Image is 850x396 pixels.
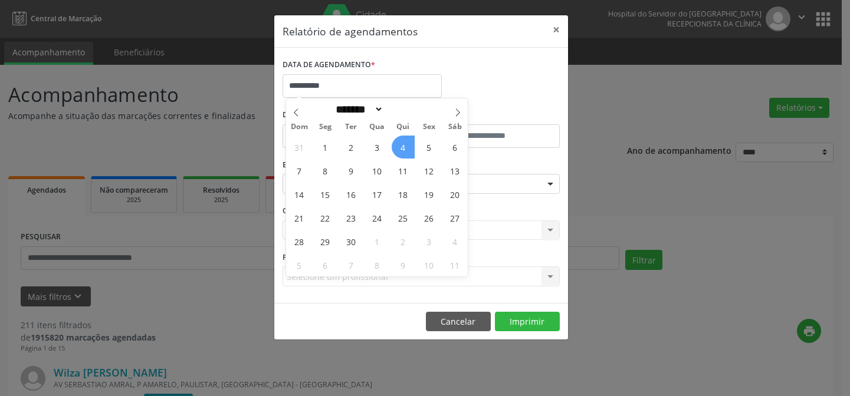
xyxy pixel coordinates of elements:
span: Outubro 1, 2025 [366,230,389,253]
span: Setembro 4, 2025 [392,136,415,159]
span: Sex [416,123,442,131]
span: Setembro 6, 2025 [443,136,466,159]
span: Setembro 20, 2025 [443,183,466,206]
span: Agosto 31, 2025 [288,136,311,159]
span: Setembro 15, 2025 [314,183,337,206]
label: CLÍNICA [283,202,316,220]
span: Setembro 18, 2025 [392,183,415,206]
span: Setembro 28, 2025 [288,230,311,253]
button: Cancelar [426,312,491,332]
span: Setembro 13, 2025 [443,159,466,182]
h5: Relatório de agendamentos [283,24,418,39]
span: Setembro 12, 2025 [417,159,440,182]
span: Outubro 6, 2025 [314,253,337,276]
label: ESPECIALIDADE [283,156,337,174]
span: Outubro 10, 2025 [417,253,440,276]
span: Outubro 7, 2025 [340,253,363,276]
span: Setembro 22, 2025 [314,206,337,229]
span: Setembro 5, 2025 [417,136,440,159]
span: Setembro 7, 2025 [288,159,311,182]
span: Outubro 3, 2025 [417,230,440,253]
span: Outubro 2, 2025 [392,230,415,253]
span: Setembro 17, 2025 [366,183,389,206]
span: Setembro 26, 2025 [417,206,440,229]
label: De [283,106,418,124]
span: Setembro 30, 2025 [340,230,363,253]
span: Setembro 23, 2025 [340,206,363,229]
span: Outubro 9, 2025 [392,253,415,276]
span: Setembro 14, 2025 [288,183,311,206]
span: Outubro 11, 2025 [443,253,466,276]
span: Ter [338,123,364,131]
span: Setembro 19, 2025 [417,183,440,206]
span: Outubro 8, 2025 [366,253,389,276]
span: Setembro 2, 2025 [340,136,363,159]
label: ATÉ [424,106,560,124]
span: Qua [364,123,390,131]
span: Outubro 4, 2025 [443,230,466,253]
span: Setembro 10, 2025 [366,159,389,182]
select: Month [332,103,383,115]
span: Setembro 3, 2025 [366,136,389,159]
label: DATA DE AGENDAMENTO [283,56,375,74]
input: Year [383,103,422,115]
span: Setembro 21, 2025 [288,206,311,229]
span: Setembro 8, 2025 [314,159,337,182]
span: Setembro 27, 2025 [443,206,466,229]
button: Imprimir [495,312,560,332]
span: Setembro 29, 2025 [314,230,337,253]
label: PROFISSIONAL [283,248,336,266]
span: Setembro 9, 2025 [340,159,363,182]
span: Setembro 11, 2025 [392,159,415,182]
span: Dom [286,123,312,131]
span: Setembro 16, 2025 [340,183,363,206]
span: Setembro 1, 2025 [314,136,337,159]
span: Sáb [442,123,468,131]
span: Qui [390,123,416,131]
span: Seg [312,123,338,131]
span: Setembro 24, 2025 [366,206,389,229]
span: Outubro 5, 2025 [288,253,311,276]
button: Close [544,15,568,44]
span: Setembro 25, 2025 [392,206,415,229]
